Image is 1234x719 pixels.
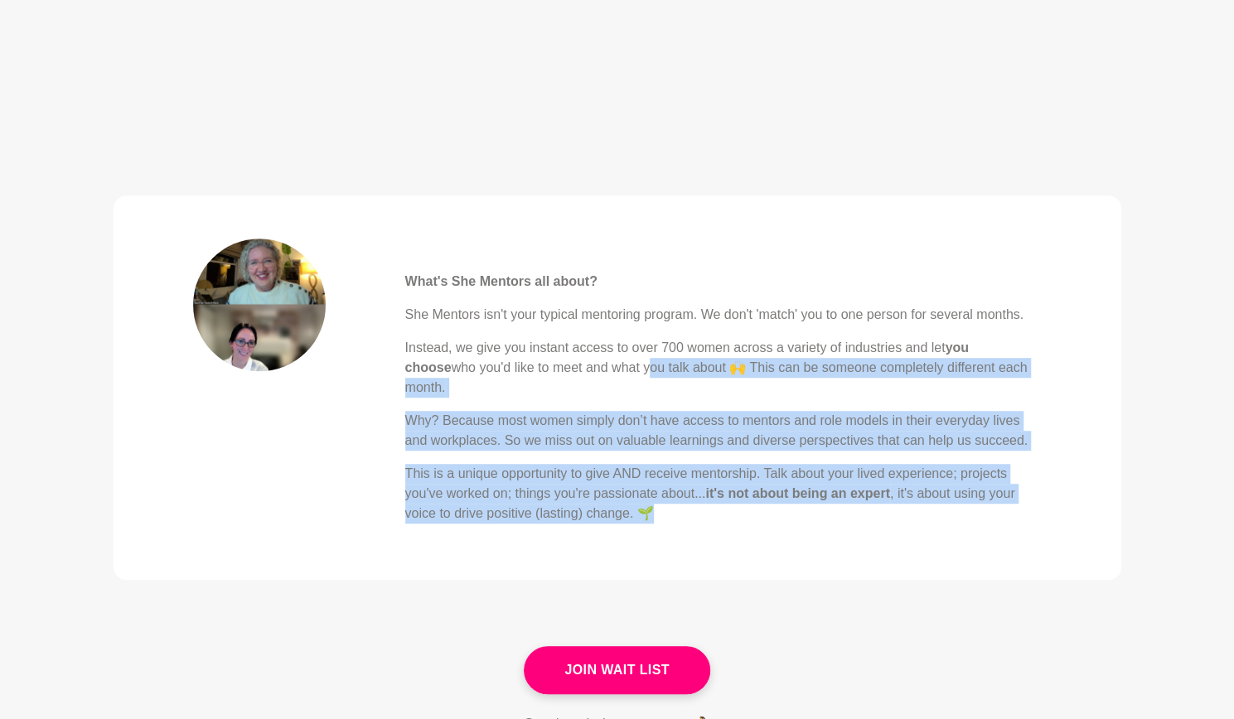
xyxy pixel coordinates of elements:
p: She Mentors isn't your typical mentoring program. We don't 'match' you to one person for several ... [405,305,1042,325]
strong: What's She Mentors all about? [405,274,598,288]
a: Join Wait List [524,646,710,694]
p: Instead, we give you instant access to over 700 women across a variety of industries and let who ... [405,338,1042,398]
strong: it's not about being an expert [705,486,889,500]
p: This is a unique opportunity to give AND receive mentorship. Talk about your lived experience; pr... [405,464,1042,524]
p: Why? Because most women simply don’t have access to mentors and role models in their everyday liv... [405,411,1042,451]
